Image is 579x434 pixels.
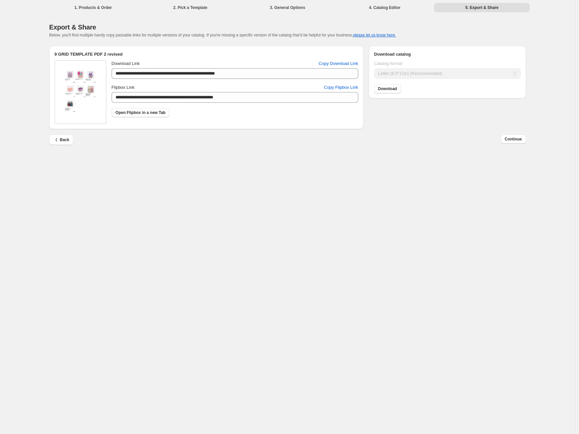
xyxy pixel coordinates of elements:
h2: 9 GRID TEMPLATE PDF 2 revised [55,51,358,58]
span: Below, you'll find multiple handy copy passable links for multiple versions of your catalog. If y... [49,33,396,37]
span: Export & Share [49,24,96,31]
a: Open Flipbox in a new Tab [112,108,169,117]
a: Download [374,84,401,93]
button: Continue [501,135,526,144]
span: Continue [505,136,522,142]
span: Open Flipbox in a new Tab [116,110,166,115]
button: Copy Flipbox Link [320,82,362,93]
span: Back [53,136,70,143]
span: Download [378,86,397,91]
button: Back [49,135,73,145]
h2: Download catalog [374,51,521,58]
span: Copy Flipbox Link [324,84,358,91]
span: Copy Download Link [319,60,358,67]
button: please let us know here. [353,33,396,37]
span: Flipbox Link [112,85,134,90]
span: Download Link [112,61,140,66]
img: thumbImage [64,69,97,116]
button: Copy Download Link [315,58,362,69]
span: Catalog format [374,61,402,66]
